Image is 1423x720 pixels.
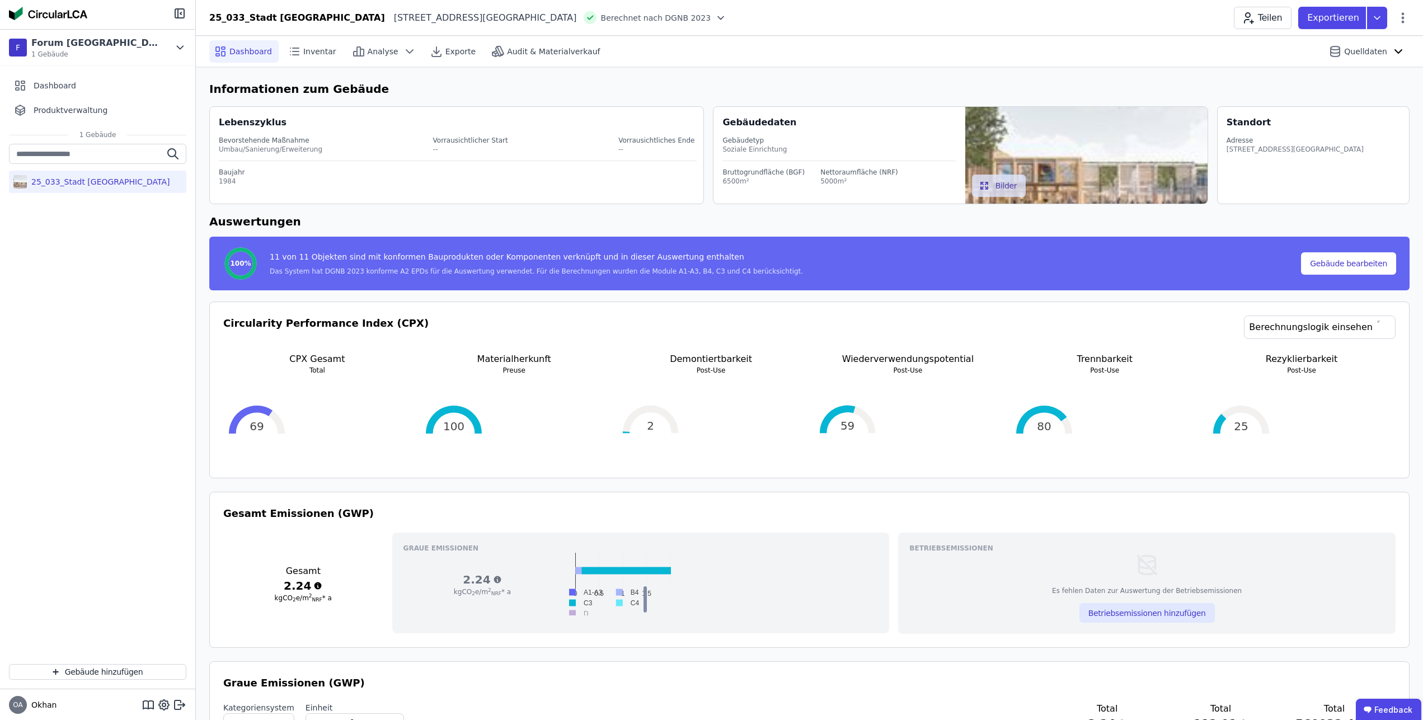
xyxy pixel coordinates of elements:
[34,80,76,91] span: Dashboard
[34,105,107,116] span: Produktverwaltung
[1079,603,1215,623] button: Betriebsemissionen hinzufügen
[209,81,1410,97] h6: Informationen zum Gebäude
[1227,116,1271,129] div: Standort
[618,145,694,154] div: --
[420,366,608,375] p: Preuse
[972,175,1026,197] button: Bilder
[722,168,805,177] div: Bruttogrundfläche (BGF)
[270,251,803,267] div: 11 von 11 Objekten sind mit konformen Bauprodukten oder Komponenten verknüpft und in dieser Auswe...
[223,352,411,366] p: CPX Gesamt
[491,591,501,596] sub: NRF
[1208,366,1396,375] p: Post-Use
[507,46,600,57] span: Audit & Materialverkauf
[820,177,898,186] div: 5000m²
[219,177,697,186] div: 1984
[1344,46,1387,57] span: Quelldaten
[445,46,476,57] span: Exporte
[9,39,27,57] div: F
[1011,366,1199,375] p: Post-Use
[270,267,803,276] div: Das System hat DGNB 2023 konforme A2 EPDs für die Auswertung verwendet. Für die Berechnungen wurd...
[219,168,697,177] div: Baujahr
[722,145,956,154] div: Soziale Einrichtung
[13,173,27,191] img: 25_033_Stadt Königsbrunn_Forum
[1301,252,1396,275] button: Gebäude bearbeiten
[1227,145,1364,154] div: [STREET_ADDRESS][GEOGRAPHIC_DATA]
[617,366,805,375] p: Post-Use
[1208,352,1396,366] p: Rezyklierbarkeit
[209,11,385,25] div: 25_033_Stadt [GEOGRAPHIC_DATA]
[1068,702,1146,716] h3: Total
[223,675,1396,691] h3: Graue Emissionen (GWP)
[420,352,608,366] p: Materialherkunft
[223,564,383,578] h3: Gesamt
[1244,316,1396,339] a: Berechnungslogik einsehen
[229,46,272,57] span: Dashboard
[433,136,508,145] div: Vorrausichtlicher Start
[223,578,383,594] h3: 2.24
[223,506,1396,521] h3: Gesamt Emissionen (GWP)
[219,136,322,145] div: Bevorstehende Maßnahme
[312,597,322,603] sub: NRF
[1052,586,1242,595] div: Es fehlen Daten zur Auswertung der Betriebsemissionen
[618,136,694,145] div: Vorrausichtliches Ende
[454,588,511,596] span: kgCO e/m * a
[617,352,805,366] p: Demontiertbarkeit
[368,46,398,57] span: Analyse
[209,213,1410,230] h6: Auswertungen
[1295,702,1373,716] h3: Total
[909,544,1384,553] h3: Betriebsemissionen
[27,699,57,710] span: Okhan
[403,544,879,553] h3: Graue Emissionen
[68,130,128,139] span: 1 Gebäude
[1307,11,1361,25] p: Exportieren
[293,597,296,603] sub: 2
[472,591,475,596] sub: 2
[722,136,956,145] div: Gebäudetyp
[31,36,160,50] div: Forum [GEOGRAPHIC_DATA]
[223,702,294,713] label: Kategoriensystem
[488,587,491,593] sup: 2
[385,11,577,25] div: [STREET_ADDRESS][GEOGRAPHIC_DATA]
[306,702,404,713] label: Einheit
[219,145,322,154] div: Umbau/Sanierung/Erweiterung
[275,594,332,602] span: kgCO e/m * a
[1011,352,1199,366] p: Trennbarkeit
[31,50,160,59] span: 1 Gebäude
[722,116,965,129] div: Gebäudedaten
[27,176,170,187] div: 25_033_Stadt [GEOGRAPHIC_DATA]
[814,352,1002,366] p: Wiederverwendungspotential
[433,145,508,154] div: --
[309,593,312,599] sup: 2
[230,259,251,268] span: 100%
[9,7,87,20] img: Concular
[9,664,186,680] button: Gebäude hinzufügen
[1182,702,1260,716] h3: Total
[722,177,805,186] div: 6500m²
[1227,136,1364,145] div: Adresse
[223,366,411,375] p: Total
[1234,7,1291,29] button: Teilen
[13,702,22,708] span: OA
[601,12,711,23] span: Berechnet nach DGNB 2023
[1135,553,1159,577] img: empty-state
[403,572,562,587] h3: 2.24
[219,116,287,129] div: Lebenszyklus
[820,168,898,177] div: Nettoraumfläche (NRF)
[814,366,1002,375] p: Post-Use
[223,316,429,352] h3: Circularity Performance Index (CPX)
[303,46,336,57] span: Inventar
